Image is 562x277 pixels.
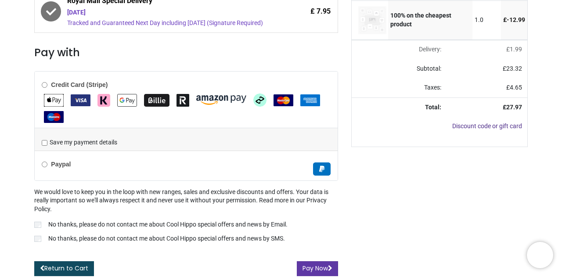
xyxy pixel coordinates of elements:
[117,96,137,103] span: Google Pay
[506,65,522,72] span: 23.32
[34,45,338,60] h3: Pay with
[390,12,451,28] strong: 100% on the cheapest product
[51,81,108,88] b: Credit Card (Stripe)
[71,96,90,103] span: VISA
[117,94,137,107] img: Google Pay
[42,82,47,88] input: Credit Card (Stripe)
[475,16,499,25] div: 1.0
[313,162,331,176] img: Paypal
[352,59,447,79] td: Subtotal:
[352,40,447,59] td: Delivery will be updated after choosing a new delivery method
[274,94,293,106] img: MasterCard
[44,94,64,107] img: Apple Pay
[253,96,267,103] span: Afterpay Clearpay
[97,96,110,103] span: Klarna
[34,188,338,245] div: We would love to keep you in the loop with new ranges, sales and exclusive discounts and offers. ...
[503,104,522,111] strong: £
[452,122,522,130] a: Discount code or gift card
[44,96,64,103] span: Apple Pay
[48,234,285,243] p: No thanks, please do not contact me about Cool Hippo special offers and news by SMS.
[42,162,47,167] input: Paypal
[67,19,277,28] div: Tracked and Guaranteed Next Day including [DATE] (Signature Required)
[310,7,331,16] span: £ 7.95
[425,104,441,111] strong: Total:
[313,165,331,172] span: Paypal
[71,94,90,106] img: VISA
[44,113,64,120] span: Maestro
[196,95,246,105] img: Amazon Pay
[44,111,64,123] img: Maestro
[352,78,447,97] td: Taxes:
[527,242,553,268] iframe: Brevo live chat
[51,161,71,168] b: Paypal
[34,261,94,276] a: Return to Cart
[297,261,338,276] button: Pay Now
[48,220,288,229] p: No thanks, please do not contact me about Cool Hippo special offers and news by Email.
[503,16,525,23] span: £
[506,84,522,91] span: £
[177,96,189,103] span: Revolut Pay
[510,84,522,91] span: 4.65
[144,94,169,107] img: Billie
[503,65,522,72] span: £
[253,94,267,107] img: Afterpay Clearpay
[34,236,41,242] input: No thanks, please do not contact me about Cool Hippo special offers and news by SMS.
[196,96,246,103] span: Amazon Pay
[274,96,293,103] span: MasterCard
[510,46,522,53] span: 1.99
[177,94,189,107] img: Revolut Pay
[67,8,277,17] div: [DATE]
[144,96,169,103] span: Billie
[300,94,320,106] img: American Express
[300,96,320,103] span: American Express
[506,46,522,53] span: £
[506,104,522,111] span: 27.97
[97,94,110,107] img: Klarna
[42,140,47,146] input: Save my payment details
[42,138,117,147] label: Save my payment details
[358,6,386,34] img: 100% on the cheapest product
[507,16,525,23] span: -﻿12.99
[34,222,41,228] input: No thanks, please do not contact me about Cool Hippo special offers and news by Email.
